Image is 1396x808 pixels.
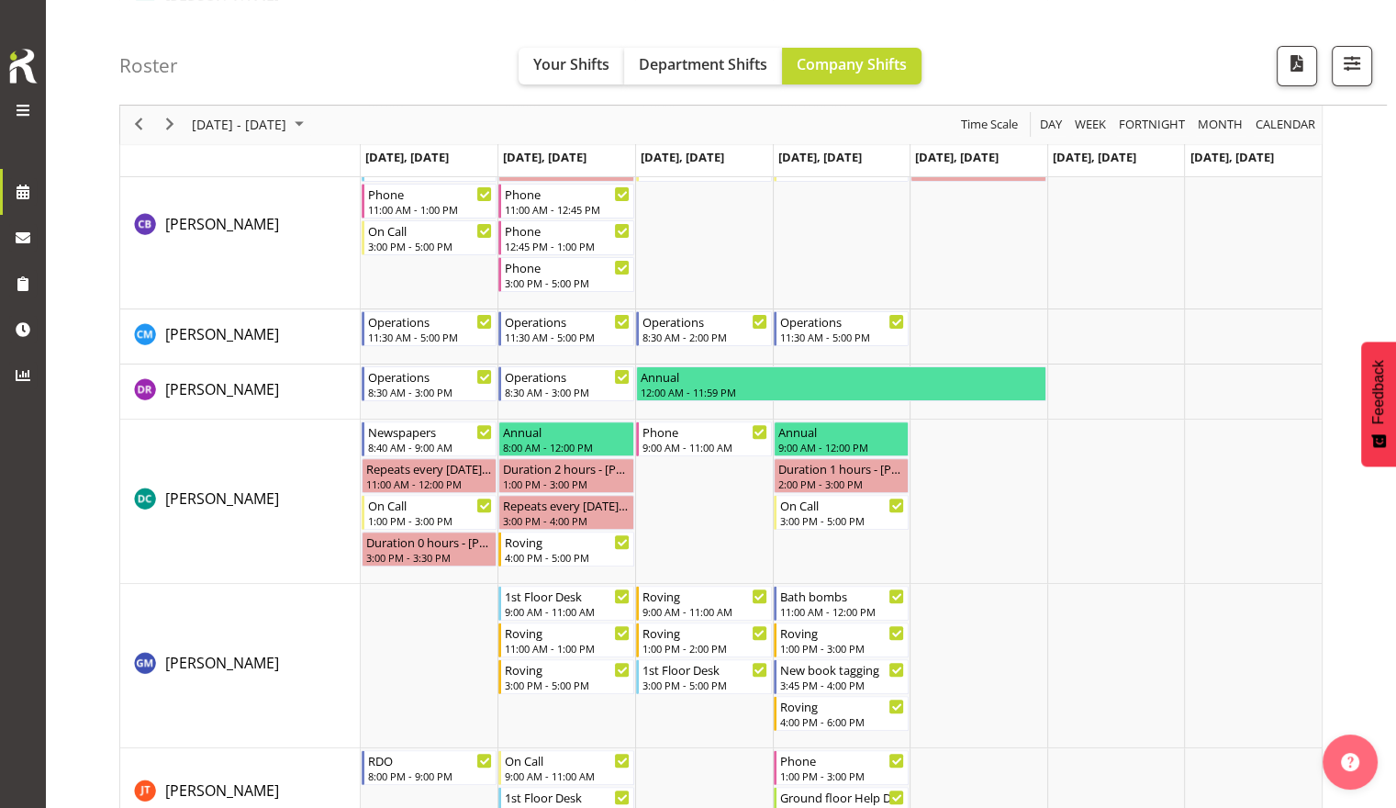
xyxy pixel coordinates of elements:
[119,55,178,76] h4: Roster
[362,532,497,567] div: Donald Cunningham"s event - Duration 0 hours - Donald Cunningham Begin From Monday, September 29,...
[1072,114,1110,137] button: Timeline Week
[641,149,724,165] span: [DATE], [DATE]
[1253,114,1319,137] button: Month
[780,513,905,528] div: 3:00 PM - 5:00 PM
[1332,46,1372,86] button: Filter Shifts
[505,550,630,565] div: 4:00 PM - 5:00 PM
[368,202,493,217] div: 11:00 AM - 1:00 PM
[165,488,279,509] span: [PERSON_NAME]
[505,312,630,331] div: Operations
[366,459,493,477] div: Repeats every [DATE] - [PERSON_NAME]
[368,239,493,253] div: 3:00 PM - 5:00 PM
[642,440,767,454] div: 9:00 AM - 11:00 AM
[189,114,312,137] button: October 2025
[505,385,630,399] div: 8:30 AM - 3:00 PM
[1370,360,1387,424] span: Feedback
[641,367,1042,386] div: Annual
[505,185,630,203] div: Phone
[368,440,493,454] div: 8:40 AM - 9:00 AM
[778,422,905,441] div: Annual
[362,458,497,493] div: Donald Cunningham"s event - Repeats every monday - Donald Cunningham Begin From Monday, September...
[154,106,185,144] div: next period
[780,623,905,642] div: Roving
[778,440,905,454] div: 9:00 AM - 12:00 PM
[780,604,905,619] div: 11:00 AM - 12:00 PM
[165,488,279,510] a: [PERSON_NAME]
[120,584,361,748] td: Gabriel McKay Smith resource
[774,458,910,493] div: Donald Cunningham"s event - Duration 1 hours - Donald Cunningham Begin From Thursday, October 2, ...
[1117,114,1187,137] span: Fortnight
[368,367,493,386] div: Operations
[642,678,767,692] div: 3:00 PM - 5:00 PM
[505,604,630,619] div: 9:00 AM - 11:00 AM
[780,496,905,514] div: On Call
[362,311,497,346] div: Cindy Mulrooney"s event - Operations Begin From Monday, September 29, 2025 at 11:30:00 AM GMT+13:...
[505,367,630,386] div: Operations
[505,239,630,253] div: 12:45 PM - 1:00 PM
[368,769,493,783] div: 8:00 PM - 9:00 PM
[368,751,493,769] div: RDO
[505,258,630,276] div: Phone
[505,678,630,692] div: 3:00 PM - 5:00 PM
[636,623,772,657] div: Gabriel McKay Smith"s event - Roving Begin From Wednesday, October 1, 2025 at 1:00:00 PM GMT+13:0...
[505,623,630,642] div: Roving
[498,184,634,219] div: Chris Broad"s event - Phone Begin From Tuesday, September 30, 2025 at 11:00:00 AM GMT+13:00 Ends ...
[780,678,905,692] div: 3:45 PM - 4:00 PM
[1361,342,1396,466] button: Feedback - Show survey
[498,750,634,785] div: Glen Tomlinson"s event - On Call Begin From Tuesday, September 30, 2025 at 9:00:00 AM GMT+13:00 E...
[624,48,782,84] button: Department Shifts
[190,114,288,137] span: [DATE] - [DATE]
[165,379,279,399] span: [PERSON_NAME]
[505,751,630,769] div: On Call
[1196,114,1245,137] span: Month
[780,660,905,679] div: New book tagging
[366,550,493,565] div: 3:00 PM - 3:30 PM
[780,587,905,605] div: Bath bombs
[505,769,630,783] div: 9:00 AM - 11:00 AM
[503,459,630,477] div: Duration 2 hours - [PERSON_NAME]
[127,114,151,137] button: Previous
[498,257,634,292] div: Chris Broad"s event - Phone Begin From Tuesday, September 30, 2025 at 3:00:00 PM GMT+13:00 Ends A...
[498,311,634,346] div: Cindy Mulrooney"s event - Operations Begin From Tuesday, September 30, 2025 at 11:30:00 AM GMT+13...
[780,330,905,344] div: 11:30 AM - 5:00 PM
[498,495,634,530] div: Donald Cunningham"s event - Repeats every tuesday - Donald Cunningham Begin From Tuesday, Septemb...
[774,311,910,346] div: Cindy Mulrooney"s event - Operations Begin From Thursday, October 2, 2025 at 11:30:00 AM GMT+13:0...
[642,312,767,331] div: Operations
[780,312,905,331] div: Operations
[780,751,905,769] div: Phone
[533,54,609,74] span: Your Shifts
[120,309,361,365] td: Cindy Mulrooney resource
[498,220,634,255] div: Chris Broad"s event - Phone Begin From Tuesday, September 30, 2025 at 12:45:00 PM GMT+13:00 Ends ...
[365,149,449,165] span: [DATE], [DATE]
[636,366,1046,401] div: Debra Robinson"s event - Annual Begin From Wednesday, October 1, 2025 at 12:00:00 AM GMT+13:00 En...
[185,106,315,144] div: Sep 29 - Oct 05, 2025
[498,659,634,694] div: Gabriel McKay Smith"s event - Roving Begin From Tuesday, September 30, 2025 at 3:00:00 PM GMT+13:...
[498,421,634,456] div: Donald Cunningham"s event - Annual Begin From Tuesday, September 30, 2025 at 8:00:00 AM GMT+13:00...
[362,750,497,785] div: Glen Tomlinson"s event - RDO Begin From Monday, September 29, 2025 at 8:00:00 PM GMT+13:00 Ends A...
[368,422,493,441] div: Newspapers
[641,385,1042,399] div: 12:00 AM - 11:59 PM
[362,366,497,401] div: Debra Robinson"s event - Operations Begin From Monday, September 29, 2025 at 8:30:00 AM GMT+13:00...
[505,330,630,344] div: 11:30 AM - 5:00 PM
[366,477,493,491] div: 11:00 AM - 12:00 PM
[797,54,907,74] span: Company Shifts
[368,513,493,528] div: 1:00 PM - 3:00 PM
[1341,753,1359,771] img: help-xxl-2.png
[165,324,279,344] span: [PERSON_NAME]
[503,422,630,441] div: Annual
[642,641,767,656] div: 1:00 PM - 2:00 PM
[120,420,361,584] td: Donald Cunningham resource
[503,149,586,165] span: [DATE], [DATE]
[774,696,910,731] div: Gabriel McKay Smith"s event - Roving Begin From Thursday, October 2, 2025 at 4:00:00 PM GMT+13:00...
[774,750,910,785] div: Glen Tomlinson"s event - Phone Begin From Thursday, October 2, 2025 at 1:00:00 PM GMT+13:00 Ends ...
[780,641,905,656] div: 1:00 PM - 3:00 PM
[165,378,279,400] a: [PERSON_NAME]
[1254,114,1317,137] span: calendar
[642,623,767,642] div: Roving
[642,587,767,605] div: Roving
[505,221,630,240] div: Phone
[498,532,634,567] div: Donald Cunningham"s event - Roving Begin From Tuesday, September 30, 2025 at 4:00:00 PM GMT+13:00...
[368,385,493,399] div: 8:30 AM - 3:00 PM
[505,533,630,551] div: Roving
[958,114,1022,137] button: Time Scale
